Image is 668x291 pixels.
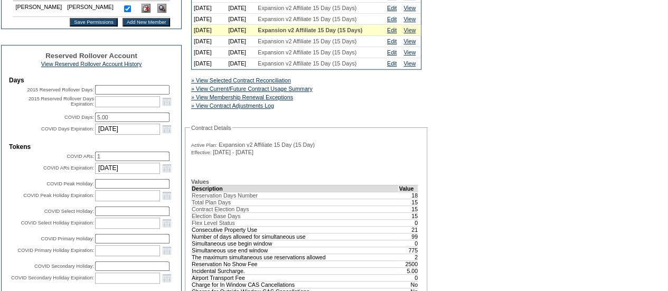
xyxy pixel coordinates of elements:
[191,86,313,92] a: » View Current/Future Contract Usage Summary
[29,96,94,107] label: 2015 Reserved Rollover Days Expiration:
[403,38,416,44] a: View
[192,58,226,69] td: [DATE]
[258,38,356,44] span: Expansion v2 Affiliate 15 Day (15 Days)
[45,52,137,60] span: Reserved Rollover Account
[399,226,418,233] td: 21
[192,226,399,233] td: Consecutive Property Use
[192,14,226,25] td: [DATE]
[399,247,418,254] td: 775
[17,248,94,253] label: COVID Primary Holiday Expiration:
[192,233,399,240] td: Number of days allowed for simultaneous use
[213,149,253,155] span: [DATE] - [DATE]
[192,240,399,247] td: Simultaneous use begin window
[399,260,418,267] td: 2500
[192,267,399,274] td: Incidental Surcharge.
[123,18,171,26] input: Add New Member
[27,87,94,92] label: 2015 Reserved Rollover Days:
[191,94,293,100] a: » View Membership Renewal Exceptions
[399,274,418,281] td: 0
[161,272,173,284] a: Open the calendar popup.
[403,5,416,11] a: View
[403,27,416,33] a: View
[192,206,249,212] span: Contract Election Days
[219,142,315,148] span: Expansion v2 Affiliate 15 Day (15 Day)
[23,193,94,198] label: COVID Peak Holiday Expiration:
[192,220,235,226] span: Flex Level Status
[399,254,418,260] td: 2
[399,192,418,199] td: 18
[192,25,226,36] td: [DATE]
[34,264,94,269] label: COVID Secondary Holiday:
[387,49,397,55] a: Edit
[64,115,94,120] label: COVID Days:
[13,1,64,17] td: [PERSON_NAME]
[43,165,94,171] label: COVID ARs Expiration:
[226,3,256,14] td: [DATE]
[399,267,418,274] td: 5.00
[192,185,399,192] td: Description
[70,18,118,26] input: Save Permissions
[9,143,174,151] td: Tokens
[387,16,397,22] a: Edit
[192,47,226,58] td: [DATE]
[387,38,397,44] a: Edit
[226,47,256,58] td: [DATE]
[142,4,150,13] img: Delete
[258,27,362,33] span: Expansion v2 Affiliate 15 Day (15 Days)
[161,217,173,229] a: Open the calendar popup.
[192,247,399,254] td: Simultaneous use end window
[399,199,418,205] td: 15
[192,192,258,199] span: Reservation Days Number
[258,16,356,22] span: Expansion v2 Affiliate 15 Day (15 Days)
[161,96,173,107] a: Open the calendar popup.
[157,4,166,13] img: View Dashboard
[191,149,211,156] span: Effective:
[191,179,209,185] b: Values
[161,245,173,256] a: Open the calendar popup.
[399,219,418,226] td: 0
[41,61,142,67] a: View Reserved Rollover Account History
[161,162,173,174] a: Open the calendar popup.
[190,125,232,131] legend: Contract Details
[161,190,173,201] a: Open the calendar popup.
[258,60,356,67] span: Expansion v2 Affiliate 15 Day (15 Days)
[387,5,397,11] a: Edit
[403,60,416,67] a: View
[192,274,399,281] td: Airport Transport Fee
[399,281,418,288] td: No
[46,181,94,186] label: COVID Peak Holiday:
[67,154,94,159] label: COVID ARs:
[258,49,356,55] span: Expansion v2 Affiliate 15 Day (15 Days)
[226,36,256,47] td: [DATE]
[192,213,240,219] span: Election Base Days
[399,240,418,247] td: 0
[387,60,397,67] a: Edit
[9,77,174,84] td: Days
[387,27,397,33] a: Edit
[11,275,94,280] label: COVID Secondary Holiday Expiration:
[226,58,256,69] td: [DATE]
[191,142,217,148] span: Active Plan:
[192,36,226,47] td: [DATE]
[64,1,116,17] td: [PERSON_NAME]
[258,5,356,11] span: Expansion v2 Affiliate 15 Day (15 Days)
[191,102,274,109] a: » View Contract Adjustments Log
[399,212,418,219] td: 15
[399,205,418,212] td: 15
[226,25,256,36] td: [DATE]
[226,14,256,25] td: [DATE]
[192,281,399,288] td: Charge for In Window CAS Cancellations
[44,209,94,214] label: COVID Select Holiday:
[192,3,226,14] td: [DATE]
[41,126,94,132] label: COVID Days Expiration:
[192,199,231,205] span: Total Plan Days
[403,16,416,22] a: View
[399,185,418,192] td: Value
[192,260,399,267] td: Reservation No Show Fee
[161,123,173,135] a: Open the calendar popup.
[192,254,399,260] td: The maximum simultaneous use reservations allowed
[403,49,416,55] a: View
[399,233,418,240] td: 99
[41,236,94,241] label: COVID Primary Holiday:
[191,77,291,83] a: » View Selected Contract Reconciliation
